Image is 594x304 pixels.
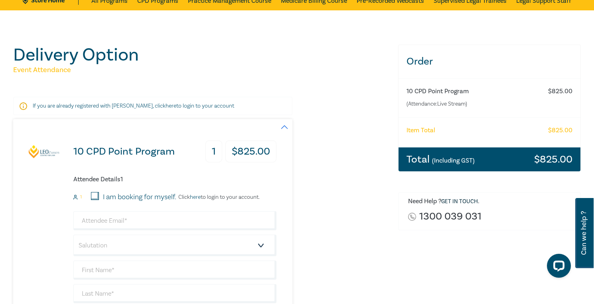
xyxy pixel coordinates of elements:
[13,45,389,65] h1: Delivery Option
[432,157,475,165] small: (Including GST)
[166,102,176,110] a: here
[419,211,482,222] a: 1300 039 031
[399,45,581,78] h3: Order
[33,102,273,110] p: If you are already registered with [PERSON_NAME], click to login to your account
[205,141,222,163] h3: 1
[13,65,389,75] h5: Event Attendance
[548,127,572,134] h6: $ 825.00
[408,198,575,206] h6: Need Help ? .
[407,127,435,134] h6: Item Total
[548,88,572,95] h6: $ 825.00
[407,100,541,108] small: (Attendance: Live Stream )
[73,176,276,183] h6: Attendee Details 1
[176,194,260,200] p: Click to login to your account.
[73,261,276,280] input: First Name*
[73,211,276,230] input: Attendee Email*
[73,284,276,303] input: Last Name*
[407,88,541,95] h6: 10 CPD Point Program
[80,194,82,200] small: 1
[407,154,475,165] h3: Total
[190,194,201,201] a: here
[73,146,175,157] h3: 10 CPD Point Program
[541,251,574,284] iframe: LiveChat chat widget
[225,141,276,163] h3: $ 825.00
[534,154,572,165] h3: $ 825.00
[103,192,176,202] label: I am booking for myself.
[441,198,478,205] a: Get in touch
[580,203,588,263] span: Can we help ?
[28,145,60,159] img: 10 CPD Point Program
